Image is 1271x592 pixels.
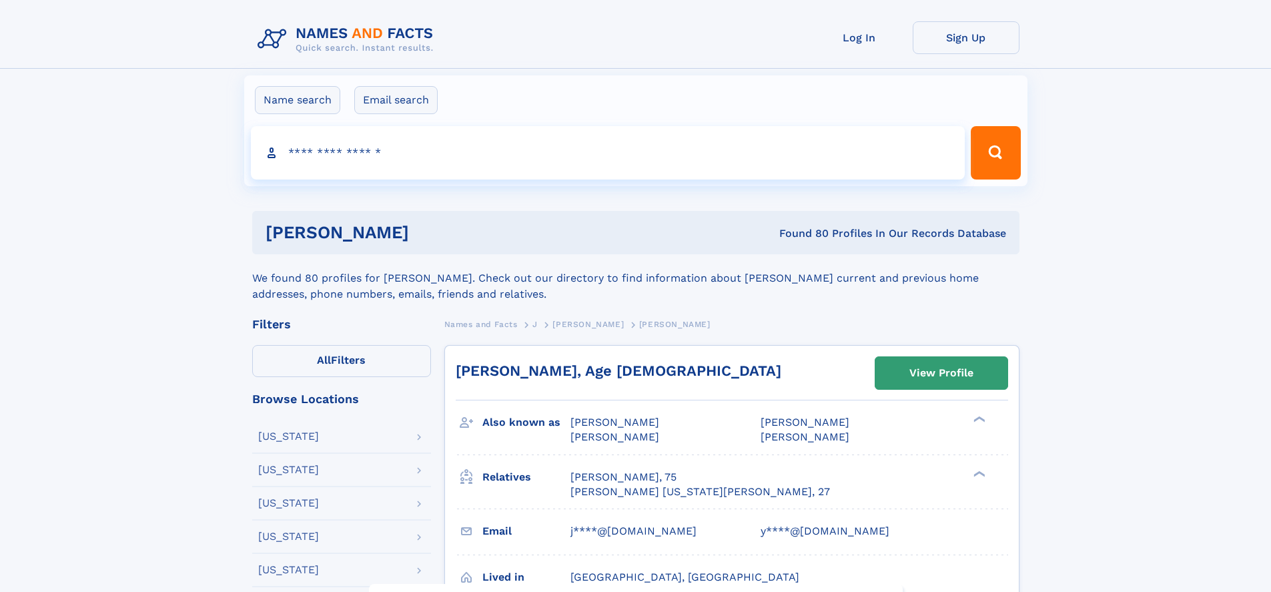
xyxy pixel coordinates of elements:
[570,571,799,583] span: [GEOGRAPHIC_DATA], [GEOGRAPHIC_DATA]
[317,354,331,366] span: All
[761,430,849,443] span: [PERSON_NAME]
[258,565,319,575] div: [US_STATE]
[761,416,849,428] span: [PERSON_NAME]
[570,416,659,428] span: [PERSON_NAME]
[639,320,711,329] span: [PERSON_NAME]
[456,362,781,379] a: [PERSON_NAME], Age [DEMOGRAPHIC_DATA]
[354,86,438,114] label: Email search
[482,566,570,589] h3: Lived in
[970,415,986,424] div: ❯
[532,316,538,332] a: J
[258,498,319,509] div: [US_STATE]
[552,316,624,332] a: [PERSON_NAME]
[570,470,677,485] a: [PERSON_NAME], 75
[482,411,570,434] h3: Also known as
[875,357,1007,389] a: View Profile
[971,126,1020,180] button: Search Button
[570,485,830,499] a: [PERSON_NAME] [US_STATE][PERSON_NAME], 27
[570,430,659,443] span: [PERSON_NAME]
[594,226,1006,241] div: Found 80 Profiles In Our Records Database
[252,254,1019,302] div: We found 80 profiles for [PERSON_NAME]. Check out our directory to find information about [PERSON...
[258,431,319,442] div: [US_STATE]
[532,320,538,329] span: J
[482,520,570,543] h3: Email
[482,466,570,489] h3: Relatives
[258,465,319,475] div: [US_STATE]
[444,316,518,332] a: Names and Facts
[252,21,444,57] img: Logo Names and Facts
[251,126,965,180] input: search input
[913,21,1019,54] a: Sign Up
[970,469,986,478] div: ❯
[806,21,913,54] a: Log In
[266,224,594,241] h1: [PERSON_NAME]
[252,345,431,377] label: Filters
[252,318,431,330] div: Filters
[909,358,973,388] div: View Profile
[552,320,624,329] span: [PERSON_NAME]
[258,531,319,542] div: [US_STATE]
[252,393,431,405] div: Browse Locations
[255,86,340,114] label: Name search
